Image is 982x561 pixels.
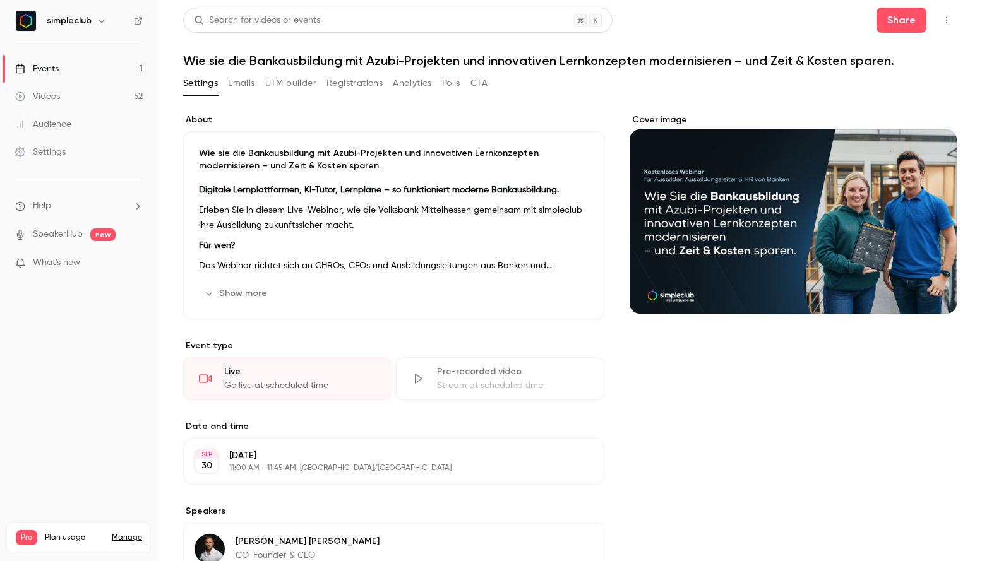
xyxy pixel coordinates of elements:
[112,533,142,543] a: Manage
[15,199,143,213] li: help-dropdown-opener
[33,199,51,213] span: Help
[15,146,66,158] div: Settings
[16,530,37,545] span: Pro
[33,228,83,241] a: SpeakerHub
[393,73,432,93] button: Analytics
[194,14,320,27] div: Search for videos or events
[229,449,537,462] p: [DATE]
[396,357,604,400] div: Pre-recorded videoStream at scheduled time
[183,420,604,433] label: Date and time
[470,73,488,93] button: CTA
[229,463,537,473] p: 11:00 AM - 11:45 AM, [GEOGRAPHIC_DATA]/[GEOGRAPHIC_DATA]
[128,257,143,269] iframe: Noticeable Trigger
[199,186,559,194] strong: Digitale Lernplattformen, KI-Tutor, Lernpläne – so funktioniert moderne Bankausbildung.
[45,533,104,543] span: Plan usage
[183,53,957,68] h1: Wie sie die Bankausbildung mit Azubi-Projekten und innovativen Lernkonzepten modernisieren – und ...
[15,118,71,131] div: Audience
[183,114,604,126] label: About
[630,114,957,126] label: Cover image
[47,15,92,27] h6: simpleclub
[877,8,926,33] button: Share
[228,73,254,93] button: Emails
[199,203,589,233] p: Erleben Sie in diesem Live-Webinar, wie die Volksbank Mittelhessen gemeinsam mit simpleclub ihre ...
[236,535,380,548] p: [PERSON_NAME] [PERSON_NAME]
[199,258,589,273] p: Das Webinar richtet sich an CHROs, CEOs und Ausbildungsleitungen aus Banken und Sparkassen, die i...
[224,365,375,378] div: Live
[33,256,80,269] span: What's new
[183,357,391,400] div: LiveGo live at scheduled time
[199,241,236,250] strong: Für wen?
[199,147,589,172] p: Wie sie die Bankausbildung mit Azubi-Projekten und innovativen Lernkonzepten modernisieren – und ...
[15,62,59,75] div: Events
[437,365,588,378] div: Pre-recorded video
[326,73,383,93] button: Registrations
[442,73,460,93] button: Polls
[265,73,316,93] button: UTM builder
[183,73,218,93] button: Settings
[90,228,116,241] span: new
[183,340,604,352] p: Event type
[201,459,212,472] p: 30
[195,450,218,459] div: SEP
[224,379,375,392] div: Go live at scheduled time
[630,114,957,314] section: Cover image
[199,283,275,304] button: Show more
[16,11,36,31] img: simpleclub
[437,379,588,392] div: Stream at scheduled time
[183,505,604,517] label: Speakers
[15,90,60,103] div: Videos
